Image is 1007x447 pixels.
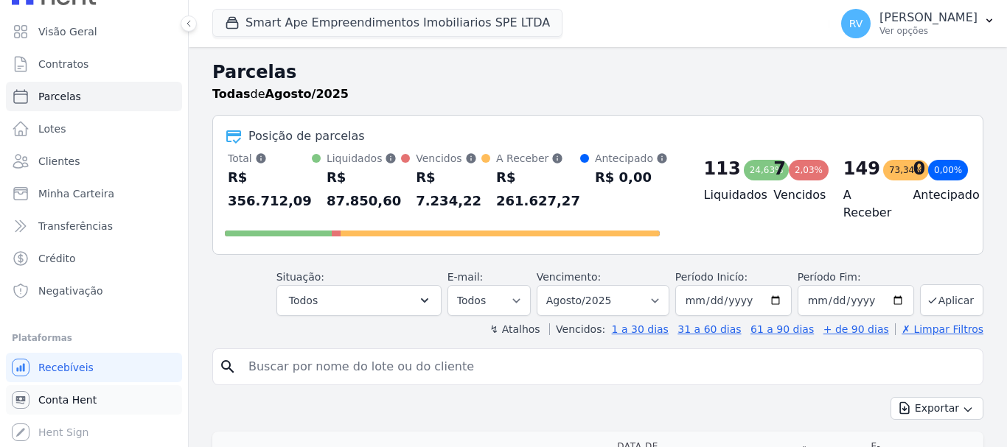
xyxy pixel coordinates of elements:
span: Crédito [38,251,76,266]
a: Lotes [6,114,182,144]
span: RV [849,18,863,29]
div: Plataformas [12,329,176,347]
button: RV [PERSON_NAME] Ver opções [829,3,1007,44]
p: Ver opções [879,25,978,37]
div: R$ 7.234,22 [416,166,481,213]
div: A Receber [496,151,580,166]
div: Vencidos [416,151,481,166]
h4: A Receber [843,186,890,222]
a: 61 a 90 dias [750,323,814,335]
h2: Parcelas [212,59,983,85]
div: 113 [704,157,741,180]
p: de [212,85,349,103]
div: Antecipado [595,151,668,166]
a: Negativação [6,276,182,306]
div: 149 [843,157,880,180]
h4: Liquidados [704,186,750,204]
span: Minha Carteira [38,186,114,201]
div: 24,63% [744,160,790,180]
h4: Antecipado [913,186,959,204]
a: ✗ Limpar Filtros [895,323,983,335]
strong: Todas [212,87,251,101]
span: Conta Hent [38,393,97,407]
div: R$ 0,00 [595,166,668,189]
label: ↯ Atalhos [489,323,540,335]
label: Período Inicío: [675,271,748,283]
span: Todos [289,292,318,309]
span: Contratos [38,57,88,71]
a: Visão Geral [6,17,182,46]
label: Vencimento: [537,271,601,283]
span: Parcelas [38,89,81,104]
a: + de 90 dias [823,323,889,335]
button: Exportar [891,397,983,420]
label: Situação: [276,271,324,283]
label: Período Fim: [798,270,914,285]
span: Clientes [38,154,80,169]
div: 73,34% [883,160,929,180]
div: R$ 87.850,60 [327,166,401,213]
a: Minha Carteira [6,179,182,208]
strong: Agosto/2025 [265,87,349,101]
div: 7 [773,157,786,180]
div: 0 [913,157,925,180]
span: Lotes [38,122,66,136]
a: 31 a 60 dias [677,323,741,335]
div: Total [228,151,312,166]
label: Vencidos: [549,323,605,335]
i: search [219,358,237,376]
button: Todos [276,285,442,316]
a: Conta Hent [6,385,182,415]
button: Aplicar [920,284,983,316]
div: R$ 261.627,27 [496,166,580,213]
div: 0,00% [928,160,968,180]
div: 2,03% [789,160,829,180]
span: Negativação [38,284,103,298]
a: Clientes [6,147,182,176]
div: Posição de parcelas [248,127,365,145]
a: Crédito [6,244,182,273]
div: R$ 356.712,09 [228,166,312,213]
a: Transferências [6,211,182,241]
button: Smart Ape Empreendimentos Imobiliarios SPE LTDA [212,9,562,37]
div: Liquidados [327,151,401,166]
label: E-mail: [447,271,484,283]
input: Buscar por nome do lote ou do cliente [240,352,977,381]
span: Recebíveis [38,360,94,375]
span: Visão Geral [38,24,97,39]
a: Contratos [6,49,182,79]
a: Recebíveis [6,353,182,382]
p: [PERSON_NAME] [879,10,978,25]
a: 1 a 30 dias [612,323,669,335]
span: Transferências [38,219,113,233]
a: Parcelas [6,82,182,111]
h4: Vencidos [773,186,820,204]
